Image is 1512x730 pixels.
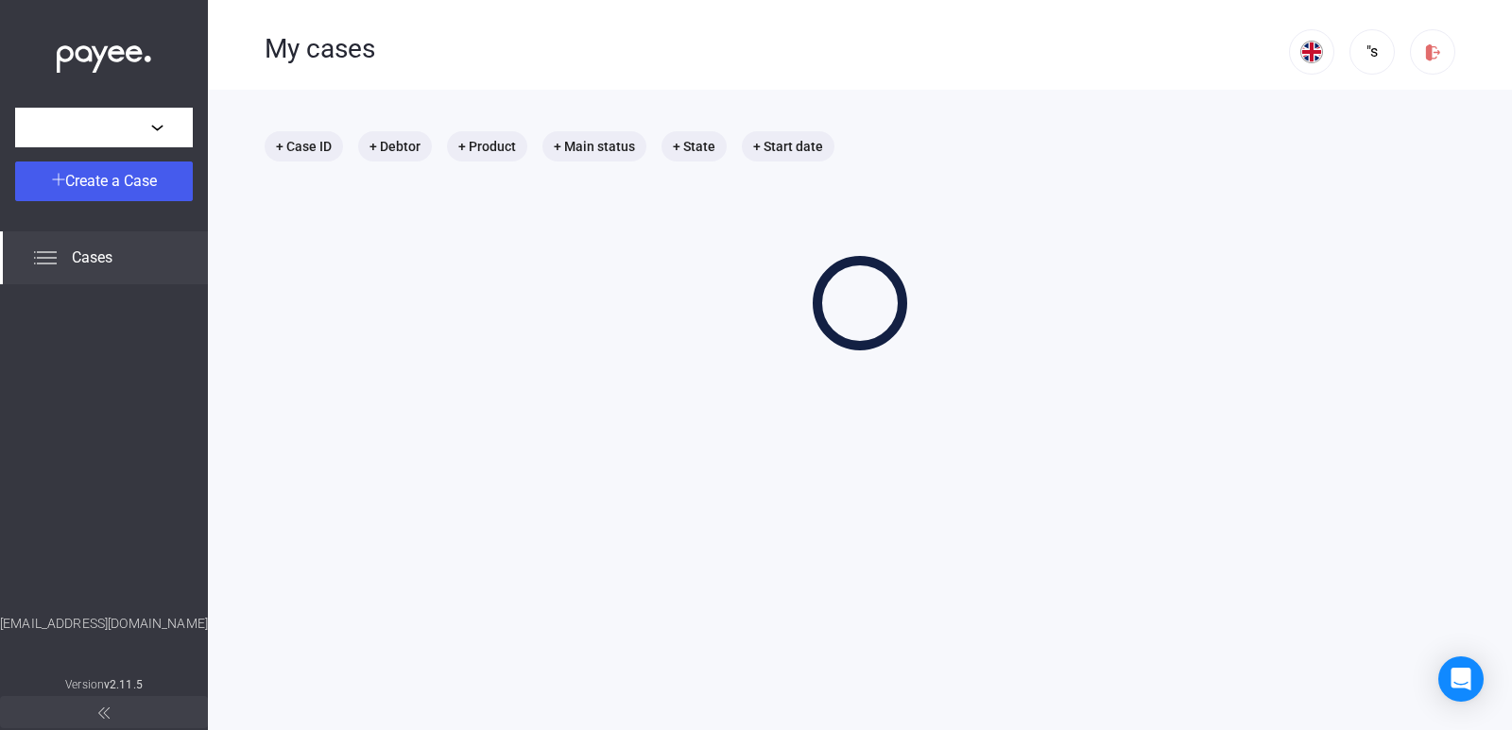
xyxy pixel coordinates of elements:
button: EN [1289,29,1334,75]
img: EN [1300,41,1323,63]
img: plus-white.svg [52,173,65,186]
button: Create a Case [15,161,193,201]
mat-chip: + Product [447,131,527,161]
div: "s [1356,41,1388,63]
img: arrow-double-left-grey.svg [98,707,110,719]
img: list.svg [34,246,57,269]
mat-chip: + Start date [742,131,834,161]
div: Open Intercom Messenger [1438,656,1484,702]
strong: v2.11.5 [104,678,143,691]
img: white-payee-white-dot.svg [57,35,151,74]
span: Create a Case [65,172,157,190]
button: logout-red [1410,29,1455,75]
mat-chip: + Case ID [265,131,343,161]
div: My cases [265,33,1289,65]
span: Cases [72,246,112,269]
mat-chip: + State [661,131,727,161]
button: "s [1349,29,1395,75]
img: logout-red [1423,42,1443,62]
mat-chip: + Main status [542,131,646,161]
mat-chip: + Debtor [358,131,432,161]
